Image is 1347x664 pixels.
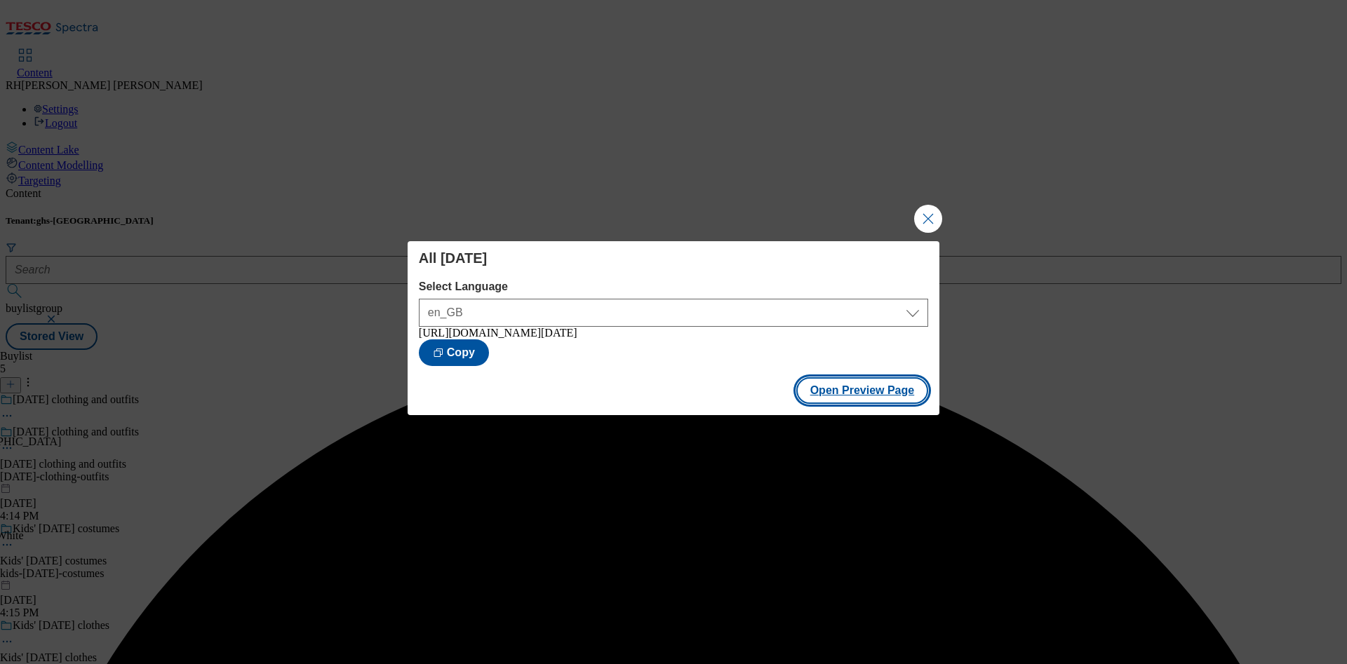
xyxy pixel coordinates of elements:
div: Modal [408,241,939,415]
label: Select Language [419,280,928,293]
div: [URL][DOMAIN_NAME][DATE] [419,327,928,339]
h4: All [DATE] [419,250,928,266]
button: Close Modal [914,205,942,233]
button: Open Preview Page [796,377,929,404]
button: Copy [419,339,489,366]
